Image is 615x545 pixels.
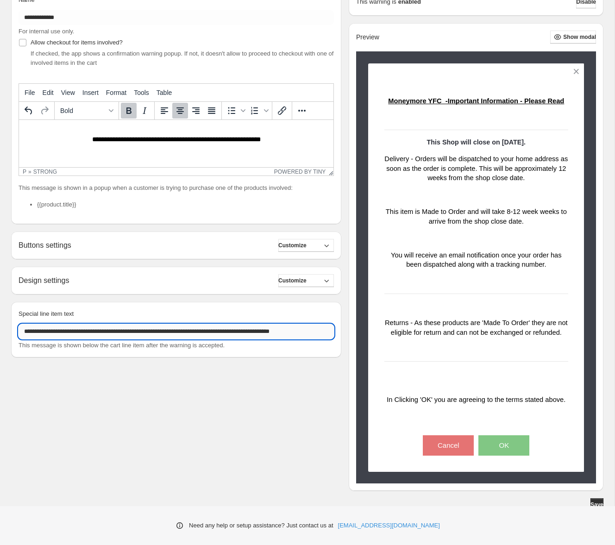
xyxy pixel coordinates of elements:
span: View [61,89,75,96]
span: Moneymore YFC -Important Information - Please Read [388,97,564,105]
button: Align left [157,103,172,119]
span: Allow checkout for items involved? [31,39,123,46]
button: Customize [278,274,334,287]
strong: This Shop will close on [DATE]. [427,138,526,146]
a: Powered by Tiny [274,169,326,175]
button: Align right [188,103,204,119]
span: Special line item text [19,310,74,317]
button: Show modal [550,31,596,44]
span: Show modal [563,33,596,41]
h2: Preview [356,33,379,41]
button: More... [294,103,310,119]
button: Italic [137,103,152,119]
span: Bold [60,107,106,114]
span: Save [590,501,603,508]
button: Cancel [423,435,474,456]
div: » [28,169,31,175]
li: {{product.title}} [37,200,334,209]
button: Align center [172,103,188,119]
span: If checked, the app shows a confirmation warning popup. If not, it doesn't allow to proceed to ch... [31,50,333,66]
span: You will receive an email notification once your order has been dispatched along with a tracking ... [391,251,564,269]
div: Numbered list [247,103,270,119]
button: Save [590,498,603,511]
div: Resize [326,168,333,175]
span: Format [106,89,126,96]
span: Edit [43,89,54,96]
button: Bold [121,103,137,119]
button: Justify [204,103,220,119]
span: Tools [134,89,149,96]
span: Delivery - Orders will be dispatched to your home address as soon as the order is complete. This ... [384,155,570,182]
span: Table [157,89,172,96]
iframe: Rich Text Area [19,120,333,167]
span: This item is Made to Order and will take 8-12 week weeks to arrive from the shop close date. [386,208,569,225]
span: File [25,89,35,96]
div: Bullet list [224,103,247,119]
span: In Clicking 'OK' you are agreeing to the terms stated above. [387,396,565,403]
div: strong [33,169,57,175]
h2: Design settings [19,276,69,285]
span: This message is shown below the cart line item after the warning is accepted. [19,342,225,349]
button: Customize [278,239,334,252]
button: Insert/edit link [274,103,290,119]
span: Customize [278,277,307,284]
span: Insert [82,89,99,96]
h2: Buttons settings [19,241,71,250]
button: OK [478,435,529,456]
span: Customize [278,242,307,249]
div: p [23,169,26,175]
button: Formats [56,103,117,119]
button: Undo [21,103,37,119]
a: [EMAIL_ADDRESS][DOMAIN_NAME] [338,521,440,530]
p: This message is shown in a popup when a customer is trying to purchase one of the products involved: [19,183,334,193]
span: Returns - As these products are 'Made To Order' they are not eligible for return and can not be e... [385,319,570,336]
span: For internal use only. [19,28,74,35]
button: Redo [37,103,52,119]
